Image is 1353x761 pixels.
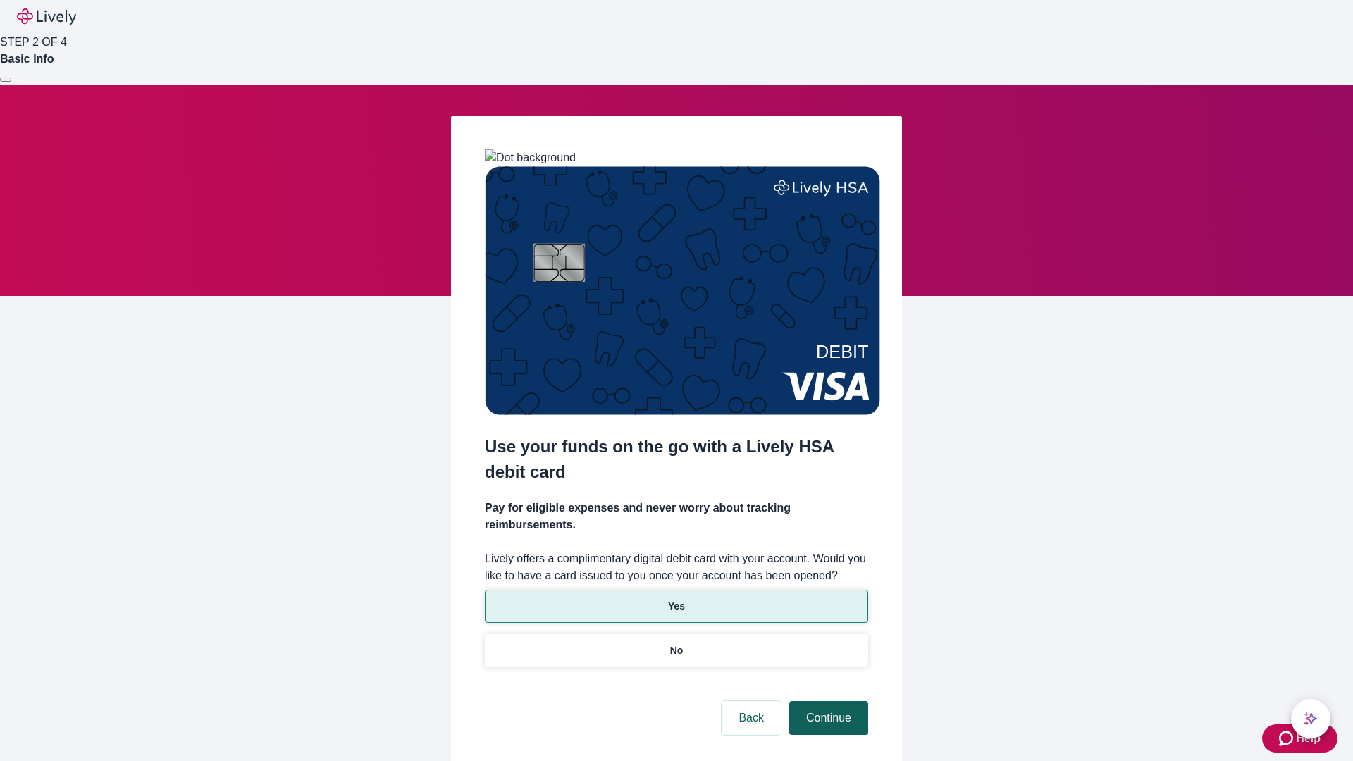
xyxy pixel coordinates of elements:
button: chat [1291,699,1330,738]
button: Back [722,701,781,735]
h2: Use your funds on the go with a Lively HSA debit card [485,434,868,485]
button: Yes [485,590,868,623]
svg: Lively AI Assistant [1304,712,1318,726]
img: Lively [17,8,76,25]
img: Dot background [485,149,576,166]
svg: Zendesk support icon [1279,730,1296,747]
p: Yes [668,599,685,614]
h4: Pay for eligible expenses and never worry about tracking reimbursements. [485,500,868,533]
p: No [670,643,684,658]
img: Debit card [485,166,880,415]
span: Help [1296,730,1321,747]
label: Lively offers a complimentary digital debit card with your account. Would you like to have a card... [485,550,868,584]
button: No [485,634,868,667]
button: Continue [789,701,868,735]
button: Zendesk support iconHelp [1262,724,1337,753]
